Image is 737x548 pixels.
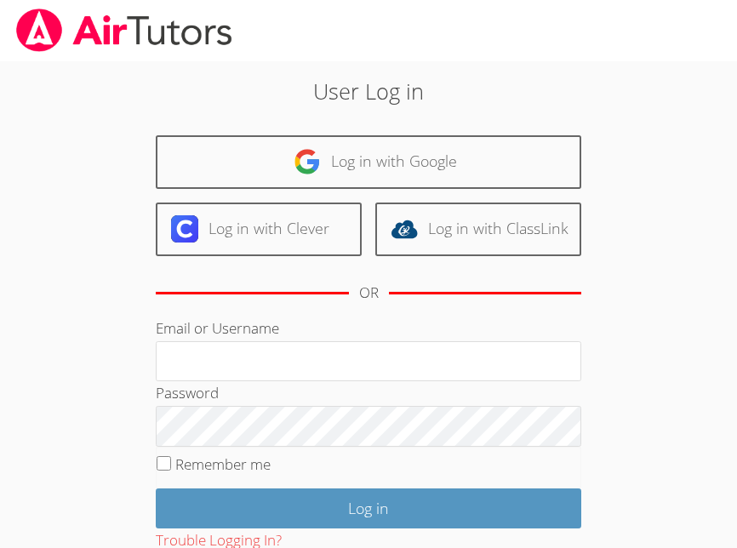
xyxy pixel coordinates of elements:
a: Log in with ClassLink [375,203,581,256]
a: Log in with Clever [156,203,362,256]
input: Log in [156,488,581,528]
img: google-logo-50288ca7cdecda66e5e0955fdab243c47b7ad437acaf1139b6f446037453330a.svg [294,148,321,175]
label: Password [156,383,219,402]
a: Log in with Google [156,135,581,189]
div: OR [359,281,379,305]
label: Email or Username [156,318,279,338]
h2: User Log in [103,75,634,107]
img: airtutors_banner-c4298cdbf04f3fff15de1276eac7730deb9818008684d7c2e4769d2f7ddbe033.png [14,9,234,52]
label: Remember me [175,454,271,474]
img: classlink-logo-d6bb404cc1216ec64c9a2012d9dc4662098be43eaf13dc465df04b49fa7ab582.svg [391,215,418,243]
img: clever-logo-6eab21bc6e7a338710f1a6ff85c0baf02591cd810cc4098c63d3a4b26e2feb20.svg [171,215,198,243]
